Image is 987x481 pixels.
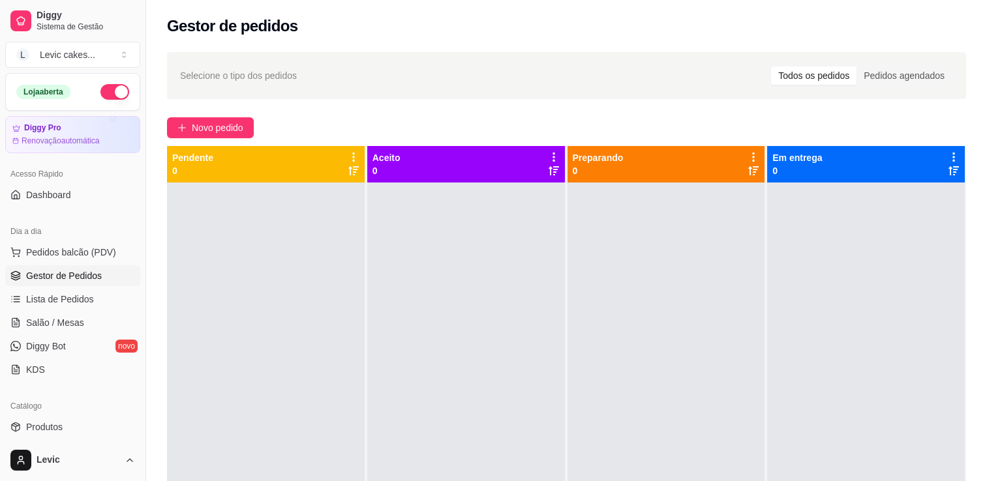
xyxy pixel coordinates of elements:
h2: Gestor de pedidos [167,16,298,36]
p: Aceito [372,151,401,164]
a: KDS [5,359,140,380]
button: Novo pedido [167,117,254,138]
span: Pedidos balcão (PDV) [26,246,116,259]
a: Lista de Pedidos [5,289,140,310]
span: Novo pedido [192,121,243,135]
span: L [16,48,29,61]
p: 0 [573,164,624,177]
div: Loja aberta [16,85,70,99]
div: Acesso Rápido [5,164,140,184]
p: Em entrega [772,151,822,164]
button: Levic [5,445,140,476]
span: plus [177,123,187,132]
article: Renovação automática [22,136,99,146]
span: Produtos [26,420,63,433]
span: Diggy [37,10,135,22]
article: Diggy Pro [24,123,61,133]
div: Catálogo [5,396,140,416]
a: Salão / Mesas [5,312,140,333]
p: 0 [372,164,401,177]
a: Dashboard [5,184,140,205]
div: Dia a dia [5,221,140,242]
button: Pedidos balcão (PDV) [5,242,140,263]
a: DiggySistema de Gestão [5,5,140,36]
div: Pedidos agendados [857,66,952,85]
span: Diggy Bot [26,340,66,353]
span: Lista de Pedidos [26,293,94,306]
button: Select a team [5,42,140,68]
p: 0 [172,164,213,177]
span: Dashboard [26,188,71,201]
div: Todos os pedidos [771,66,857,85]
button: Alterar Status [100,84,129,100]
span: Levic [37,454,119,466]
a: Diggy ProRenovaçãoautomática [5,116,140,153]
span: Sistema de Gestão [37,22,135,32]
div: Levic cakes ... [40,48,95,61]
span: Gestor de Pedidos [26,269,102,282]
p: Pendente [172,151,213,164]
span: Selecione o tipo dos pedidos [180,68,297,83]
span: Salão / Mesas [26,316,84,329]
span: KDS [26,363,45,376]
a: Produtos [5,416,140,437]
a: Gestor de Pedidos [5,265,140,286]
p: 0 [772,164,822,177]
a: Diggy Botnovo [5,336,140,357]
p: Preparando [573,151,624,164]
